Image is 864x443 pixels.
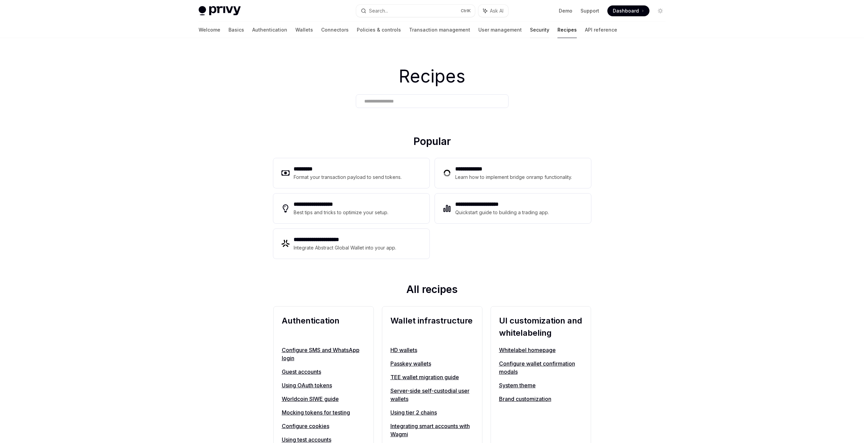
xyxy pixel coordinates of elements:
[557,22,577,38] a: Recipes
[559,7,572,14] a: Demo
[655,5,666,16] button: Toggle dark mode
[435,158,591,188] a: **** **** ***Learn how to implement bridge onramp functionality.
[199,6,241,16] img: light logo
[585,22,617,38] a: API reference
[461,8,471,14] span: Ctrl K
[390,422,474,438] a: Integrating smart accounts with Wagmi
[530,22,549,38] a: Security
[282,381,365,389] a: Using OAuth tokens
[499,315,583,339] h2: UI customization and whitelabeling
[199,22,220,38] a: Welcome
[390,408,474,417] a: Using tier 2 chains
[294,208,389,217] div: Best tips and tricks to optimize your setup.
[273,158,429,188] a: **** ****Format your transaction payload to send tokens.
[273,135,591,150] h2: Popular
[390,373,474,381] a: TEE wallet migration guide
[282,368,365,376] a: Guest accounts
[478,5,508,17] button: Ask AI
[409,22,470,38] a: Transaction management
[455,208,549,217] div: Quickstart guide to building a trading app.
[282,395,365,403] a: Worldcoin SIWE guide
[282,346,365,362] a: Configure SMS and WhatsApp login
[295,22,313,38] a: Wallets
[499,395,583,403] a: Brand customization
[478,22,522,38] a: User management
[390,315,474,339] h2: Wallet infrastructure
[499,346,583,354] a: Whitelabel homepage
[356,5,475,17] button: Search...CtrlK
[390,359,474,368] a: Passkey wallets
[294,173,402,181] div: Format your transaction payload to send tokens.
[499,359,583,376] a: Configure wallet confirmation modals
[252,22,287,38] a: Authentication
[390,346,474,354] a: HD wallets
[294,244,397,252] div: Integrate Abstract Global Wallet into your app.
[607,5,649,16] a: Dashboard
[228,22,244,38] a: Basics
[490,7,503,14] span: Ask AI
[499,381,583,389] a: System theme
[613,7,639,14] span: Dashboard
[321,22,349,38] a: Connectors
[369,7,388,15] div: Search...
[581,7,599,14] a: Support
[273,283,591,298] h2: All recipes
[282,408,365,417] a: Mocking tokens for testing
[390,387,474,403] a: Server-side self-custodial user wallets
[282,315,365,339] h2: Authentication
[357,22,401,38] a: Policies & controls
[455,173,574,181] div: Learn how to implement bridge onramp functionality.
[282,422,365,430] a: Configure cookies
